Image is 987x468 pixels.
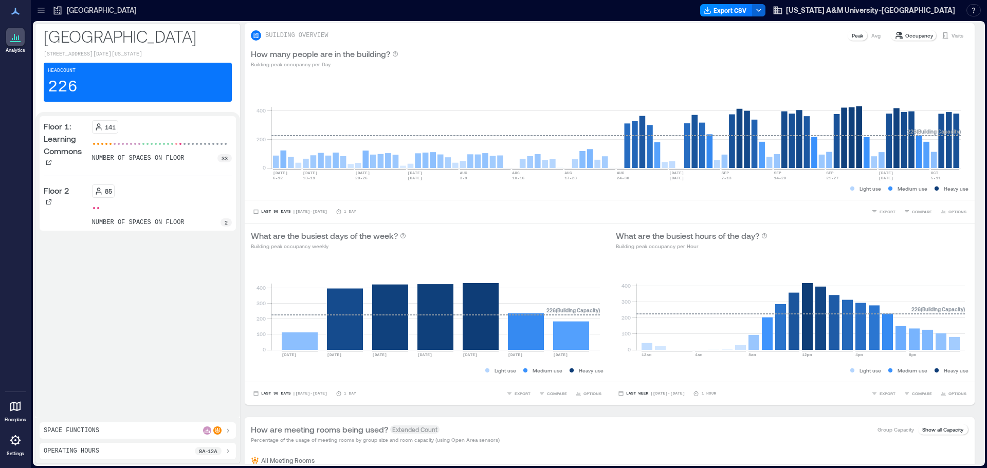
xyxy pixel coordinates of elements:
[564,176,577,180] text: 17-23
[869,388,898,399] button: EXPORT
[512,171,520,175] text: AUG
[273,176,283,180] text: 6-12
[826,171,834,175] text: SEP
[495,366,516,375] p: Light use
[617,176,629,180] text: 24-30
[251,423,388,436] p: How are meeting rooms being used?
[642,352,651,357] text: 12am
[44,50,232,59] p: [STREET_ADDRESS][DATE][US_STATE]
[303,176,315,180] text: 13-19
[880,209,895,215] span: EXPORT
[564,171,572,175] text: AUG
[257,285,266,291] tspan: 400
[92,218,185,227] p: number of spaces on floor
[944,184,968,193] p: Heavy use
[669,176,684,180] text: [DATE]
[869,207,898,217] button: EXPORT
[372,352,387,357] text: [DATE]
[898,184,927,193] p: Medium use
[44,120,88,157] p: Floor 1: Learning Commons
[273,171,288,175] text: [DATE]
[199,447,217,455] p: 8a - 12a
[251,436,500,444] p: Percentage of the usage of meeting rooms by group size and room capacity (using Open Area sensors)
[628,346,631,352] tspan: 0
[802,352,812,357] text: 12pm
[902,207,934,217] button: COMPARE
[860,184,881,193] p: Light use
[902,388,934,399] button: COMPARE
[257,136,266,142] tspan: 200
[44,26,232,46] p: [GEOGRAPHIC_DATA]
[912,390,932,397] span: COMPARE
[44,426,99,435] p: Space Functions
[879,171,893,175] text: [DATE]
[722,171,729,175] text: SEP
[952,31,963,40] p: Visits
[616,388,687,399] button: Last Week |[DATE]-[DATE]
[3,428,28,460] a: Settings
[944,366,968,375] p: Heavy use
[344,209,356,215] p: 1 Day
[67,5,136,15] p: [GEOGRAPHIC_DATA]
[855,352,863,357] text: 4pm
[912,209,932,215] span: COMPARE
[547,390,567,397] span: COMPARE
[537,388,569,399] button: COMPARE
[222,154,228,162] p: 33
[695,352,703,357] text: 4am
[390,425,440,434] span: Extended Count
[533,366,562,375] p: Medium use
[938,388,968,399] button: OPTIONS
[251,388,330,399] button: Last 90 Days |[DATE]-[DATE]
[2,394,29,426] a: Floorplans
[905,31,933,40] p: Occupancy
[622,314,631,321] tspan: 200
[251,207,330,217] button: Last 90 Days |[DATE]-[DATE]
[669,171,684,175] text: [DATE]
[44,184,69,197] p: Floor 2
[508,352,523,357] text: [DATE]
[722,176,732,180] text: 7-13
[7,451,24,457] p: Settings
[5,417,26,423] p: Floorplans
[880,390,895,397] span: EXPORT
[251,242,406,250] p: Building peak occupancy weekly
[463,352,478,357] text: [DATE]
[504,388,533,399] button: EXPORT
[879,176,893,180] text: [DATE]
[922,425,963,434] p: Show all Capacity
[878,425,914,434] p: Group Capacity
[257,107,266,114] tspan: 400
[257,315,266,322] tspan: 200
[344,390,356,397] p: 1 Day
[931,171,939,175] text: OCT
[700,4,753,16] button: Export CSV
[909,352,917,357] text: 8pm
[622,283,631,289] tspan: 400
[44,447,99,455] p: Operating Hours
[748,352,756,357] text: 8am
[770,2,958,18] button: [US_STATE] A&M University-[GEOGRAPHIC_DATA]
[225,218,228,227] p: 2
[408,176,423,180] text: [DATE]
[871,31,881,40] p: Avg
[826,176,838,180] text: 21-27
[3,25,28,57] a: Analytics
[774,171,781,175] text: SEP
[408,171,423,175] text: [DATE]
[460,176,468,180] text: 3-9
[948,390,966,397] span: OPTIONS
[786,5,955,15] span: [US_STATE] A&M University-[GEOGRAPHIC_DATA]
[898,366,927,375] p: Medium use
[251,230,398,242] p: What are the busiest days of the week?
[48,77,78,98] p: 226
[303,171,318,175] text: [DATE]
[622,298,631,305] tspan: 300
[938,207,968,217] button: OPTIONS
[515,390,531,397] span: EXPORT
[105,123,116,131] p: 141
[355,176,368,180] text: 20-26
[553,352,568,357] text: [DATE]
[583,390,601,397] span: OPTIONS
[92,154,185,162] p: number of spaces on floor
